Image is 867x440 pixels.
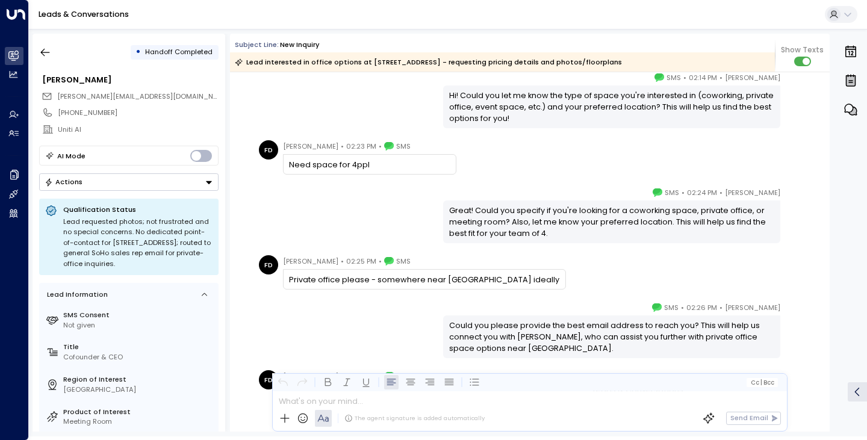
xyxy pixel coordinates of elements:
span: • [681,302,684,314]
div: • [135,43,141,61]
div: Could you please provide the best email address to reach you? This will help us connect you with ... [449,320,775,355]
div: Not given [63,320,214,330]
span: 02:24 PM [687,187,717,199]
img: 5_headshot.jpg [785,72,804,91]
button: Cc|Bcc [747,378,778,387]
span: • [719,72,722,84]
span: • [719,302,722,314]
span: • [341,140,344,152]
span: Cc Bcc [751,379,774,386]
span: 02:25 PM [346,255,376,267]
label: Product of Interest [63,407,214,417]
span: 02:23 PM [346,140,376,152]
div: Hi! Could you let me know the type of space you're interested in (coworking, private office, even... [449,90,775,125]
div: Need space for 4ppl [289,159,450,170]
div: The agent signature is added automatically [344,414,485,423]
span: • [379,255,382,267]
span: Subject Line: [235,40,279,49]
div: new inquiry [280,40,320,50]
span: SMS [665,187,679,199]
span: • [341,255,344,267]
div: [PERSON_NAME] [42,74,218,85]
span: SMS [397,370,411,382]
div: Button group with a nested menu [39,173,219,191]
p: Qualification Status [63,205,213,214]
label: Title [63,342,214,352]
div: Great! Could you specify if you're looking for a coworking space, private office, or meeting room... [449,205,775,240]
div: [PHONE_NUMBER] [58,108,218,118]
a: Leads & Conversations [39,9,129,19]
span: [PERSON_NAME][EMAIL_ADDRESS][DOMAIN_NAME] [57,91,230,101]
div: FD [259,370,278,389]
div: Lead requested photos; not frustrated and no special concerns. No dedicated point-of-contact for ... [63,217,213,270]
span: | [760,379,762,386]
span: • [379,370,382,382]
img: 5_headshot.jpg [785,302,804,321]
div: Cofounder & CEO [63,352,214,362]
img: 5_headshot.jpg [785,187,804,206]
span: [PERSON_NAME] [283,370,338,382]
div: Meeting Room [63,417,214,427]
span: Handoff Completed [145,47,213,57]
div: [GEOGRAPHIC_DATA] [63,385,214,395]
span: [PERSON_NAME] [725,72,780,84]
img: 5_headshot.jpg [785,417,804,436]
span: SMS [396,140,411,152]
button: Undo [276,375,290,389]
div: Uniti AI [58,125,218,135]
button: Actions [39,173,219,191]
span: • [379,140,382,152]
span: [PERSON_NAME] [725,302,780,314]
button: Redo [295,375,309,389]
span: SMS [664,302,679,314]
span: [PERSON_NAME] [725,187,780,199]
div: FD [259,140,278,160]
div: Actions [45,178,82,186]
div: FD [259,255,278,274]
div: Lead Information [43,290,108,300]
span: • [719,187,722,199]
span: • [341,370,344,382]
span: [PERSON_NAME] [283,140,338,152]
span: 02:26 PM [686,302,717,314]
span: 02:14 PM [689,72,717,84]
span: • [682,187,685,199]
span: francesco@getuniti.com [57,91,219,102]
span: Show Texts [781,45,824,55]
span: SMS [667,72,681,84]
span: [PERSON_NAME] [283,255,338,267]
span: SMS [396,255,411,267]
span: • [683,72,686,84]
span: 02:28 PM [346,370,377,382]
div: Private office please - somewhere near [GEOGRAPHIC_DATA] ideally [289,274,559,285]
label: Region of Interest [63,374,214,385]
label: SMS Consent [63,310,214,320]
div: Lead interested in office options at [STREET_ADDRESS] - requesting pricing details and photos/flo... [235,56,622,68]
div: AI Mode [57,150,85,162]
